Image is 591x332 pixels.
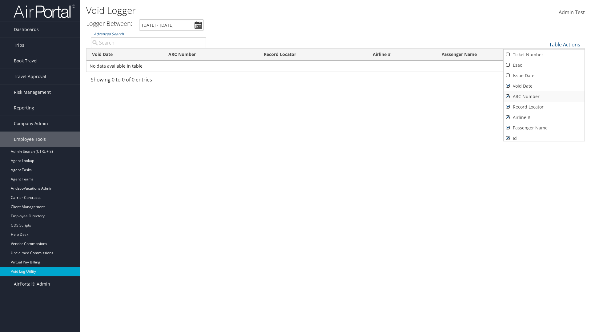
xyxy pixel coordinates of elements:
[14,69,46,84] span: Travel Approval
[14,38,24,53] span: Trips
[14,53,38,69] span: Book Travel
[14,116,48,131] span: Company Admin
[504,102,585,112] a: Record Locator
[14,22,39,37] span: Dashboards
[14,85,51,100] span: Risk Management
[14,4,75,18] img: airportal-logo.png
[504,81,585,91] a: Void Date
[14,100,34,116] span: Reporting
[14,276,50,292] span: AirPortal® Admin
[14,132,46,147] span: Employee Tools
[504,112,585,123] a: Airline #
[504,70,585,81] a: Issue Date
[504,133,585,144] a: Id
[504,123,585,133] a: Passenger Name
[504,91,585,102] a: ARC Number
[504,49,585,60] a: Ticket Number
[504,60,585,70] a: Esac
